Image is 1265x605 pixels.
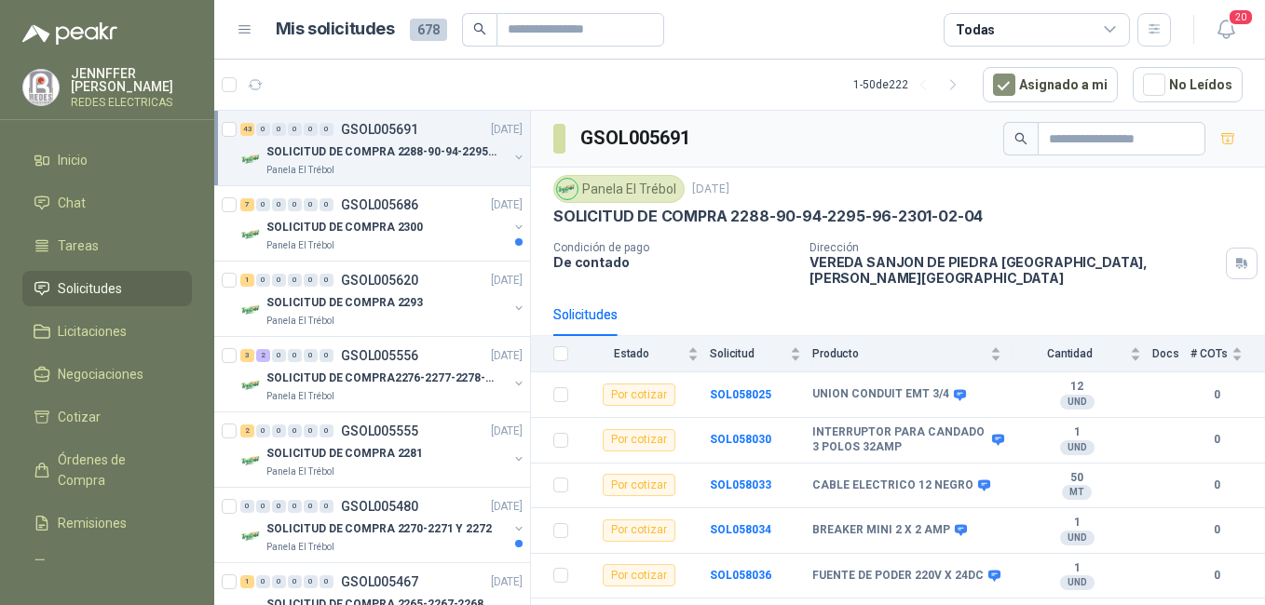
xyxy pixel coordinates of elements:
div: 0 [304,500,318,513]
div: 0 [272,198,286,211]
div: 0 [256,424,270,437]
div: 0 [288,274,302,287]
p: Panela El Trébol [266,238,334,253]
b: BREAKER MINI 2 X 2 AMP [812,523,950,538]
span: Órdenes de Compra [58,450,174,491]
p: SOLICITUD DE COMPRA 2300 [266,219,423,236]
p: SOLICITUD DE COMPRA 2281 [266,445,423,463]
img: Company Logo [240,299,263,321]
span: Solicitudes [58,278,122,299]
b: 1 [1013,516,1141,531]
p: GSOL005620 [341,274,418,287]
div: 0 [272,424,286,437]
div: 0 [320,198,333,211]
span: 20 [1228,8,1254,26]
span: search [1014,132,1027,145]
b: UNION CONDUIT EMT 3/4 [812,387,949,402]
div: UND [1060,395,1095,410]
div: UND [1060,440,1095,455]
p: [DATE] [491,423,523,440]
span: Producto [812,347,986,360]
p: SOLICITUD DE COMPRA 2288-90-94-2295-96-2301-02-04 [266,143,498,161]
b: 0 [1190,386,1243,404]
p: Panela El Trébol [266,389,334,404]
button: Asignado a mi [983,67,1118,102]
div: 0 [256,274,270,287]
a: 3 2 0 0 0 0 GSOL005556[DATE] Company LogoSOLICITUD DE COMPRA2276-2277-2278-2284-2285-Panela El Tr... [240,344,526,404]
div: 3 [240,349,254,362]
span: Solicitud [710,347,786,360]
div: 0 [256,500,270,513]
p: [DATE] [491,573,523,591]
p: [DATE] [491,121,523,139]
img: Company Logo [240,223,263,246]
p: REDES ELECTRICAS [71,97,192,108]
div: 0 [272,500,286,513]
p: VEREDA SANJON DE PIEDRA [GEOGRAPHIC_DATA] , [PERSON_NAME][GEOGRAPHIC_DATA] [809,254,1218,286]
th: Producto [812,336,1013,372]
b: FUENTE DE PODER 220V X 24DC [812,569,984,584]
a: 0 0 0 0 0 0 GSOL005480[DATE] Company LogoSOLICITUD DE COMPRA 2270-2271 Y 2272Panela El Trébol [240,495,526,555]
div: 0 [320,500,333,513]
span: 678 [410,19,447,41]
p: GSOL005686 [341,198,418,211]
th: # COTs [1190,336,1265,372]
span: Tareas [58,235,99,256]
th: Estado [579,336,710,372]
div: 0 [256,198,270,211]
div: Por cotizar [603,429,675,451]
div: 2 [256,349,270,362]
div: 0 [304,274,318,287]
a: 7 0 0 0 0 0 GSOL005686[DATE] Company LogoSOLICITUD DE COMPRA 2300Panela El Trébol [240,194,526,253]
p: GSOL005691 [341,123,418,136]
b: CABLE ELECTRICO 12 NEGRO [812,478,973,493]
p: [DATE] [491,347,523,365]
b: 0 [1190,521,1243,539]
p: [DATE] [491,498,523,516]
a: SOL058036 [710,569,771,582]
a: SOL058034 [710,523,771,536]
div: 0 [288,349,302,362]
p: GSOL005556 [341,349,418,362]
div: 0 [320,123,333,136]
p: [DATE] [491,196,523,214]
div: 1 [240,575,254,588]
b: 0 [1190,567,1243,585]
div: Solicitudes [553,304,618,325]
div: 0 [304,575,318,588]
p: GSOL005467 [341,575,418,588]
div: 0 [240,500,254,513]
span: Cotizar [58,407,101,427]
p: [DATE] [491,272,523,289]
a: Chat [22,185,192,221]
p: [DATE] [692,181,729,198]
p: JENNFFER [PERSON_NAME] [71,67,192,93]
img: Company Logo [557,179,578,199]
div: 1 - 50 de 222 [853,70,968,100]
a: SOL058030 [710,433,771,446]
a: Tareas [22,228,192,263]
p: SOLICITUD DE COMPRA 2293 [266,294,423,312]
div: Todas [956,20,995,40]
div: 0 [304,123,318,136]
b: 1 [1013,425,1141,440]
p: SOLICITUD DE COMPRA 2270-2271 Y 2272 [266,520,492,538]
th: Docs [1152,336,1190,372]
div: 0 [320,424,333,437]
div: 0 [272,575,286,588]
b: 50 [1013,471,1141,486]
div: 0 [304,349,318,362]
span: Estado [579,347,684,360]
button: 20 [1209,13,1243,47]
a: Negociaciones [22,356,192,392]
a: 2 0 0 0 0 0 GSOL005555[DATE] Company LogoSOLICITUD DE COMPRA 2281Panela El Trébol [240,420,526,479]
b: 0 [1190,477,1243,494]
p: GSOL005555 [341,424,418,437]
div: 2 [240,424,254,437]
a: SOL058025 [710,388,771,401]
div: 43 [240,123,254,136]
div: 0 [320,575,333,588]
